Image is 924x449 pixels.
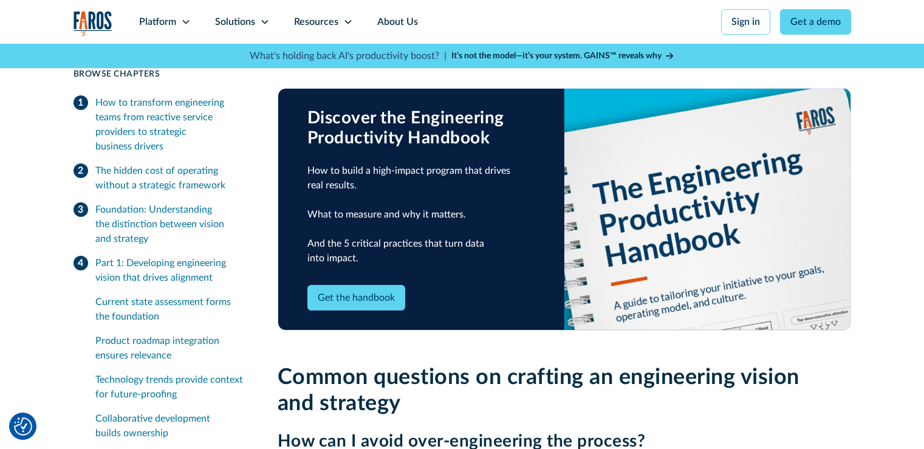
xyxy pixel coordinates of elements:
[95,368,248,406] a: Technology trends provide context for future-proofing
[74,68,248,81] div: Browse Chapters
[95,329,248,368] a: Product roadmap integration ensures relevance
[95,163,248,193] div: The hidden cost of operating without a strategic framework
[95,95,248,154] div: How to transform engineering teams from reactive service providers to strategic business drivers
[307,108,535,149] div: Discover the Engineering Productivity Handbook
[451,50,675,63] a: It’s not the model—it’s your system. GAINS™ reveals why
[294,15,338,29] div: Resources
[74,11,112,36] a: home
[74,11,112,36] img: Logo of the analytics and reporting company Faros.
[74,197,248,251] a: Foundation: Understanding the distinction between vision and strategy
[215,15,255,29] div: Solutions
[14,417,32,436] img: Revisit consent button
[307,285,405,310] a: Get the handbook
[74,251,248,290] a: Part 1: Developing engineering vision that drives alignment
[95,372,248,402] div: Technology trends provide context for future-proofing
[14,417,32,436] button: Cookie Settings
[74,159,248,197] a: The hidden cost of operating without a strategic framework
[451,52,662,60] strong: It’s not the model—it’s your system. GAINS™ reveals why
[95,406,248,445] a: Collaborative development builds ownership
[95,295,248,324] div: Current state assessment forms the foundation
[250,49,447,63] p: What's holding back AI's productivity boost? |
[74,91,248,159] a: How to transform engineering teams from reactive service providers to strategic business drivers
[721,9,770,35] a: Sign in
[139,15,176,29] div: Platform
[95,202,248,246] div: Foundation: Understanding the distinction between vision and strategy
[780,9,851,35] a: Get a demo
[307,163,535,266] div: How to build a high-impact program that drives real results. ‍ What to measure and why it matters...
[95,334,248,363] div: Product roadmap integration ensures relevance
[95,290,248,329] a: Current state assessment forms the foundation
[95,256,248,285] div: Part 1: Developing engineering vision that drives alignment
[278,366,799,414] strong: Common questions on crafting an engineering vision and strategy
[95,411,248,440] div: Collaborative development builds ownership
